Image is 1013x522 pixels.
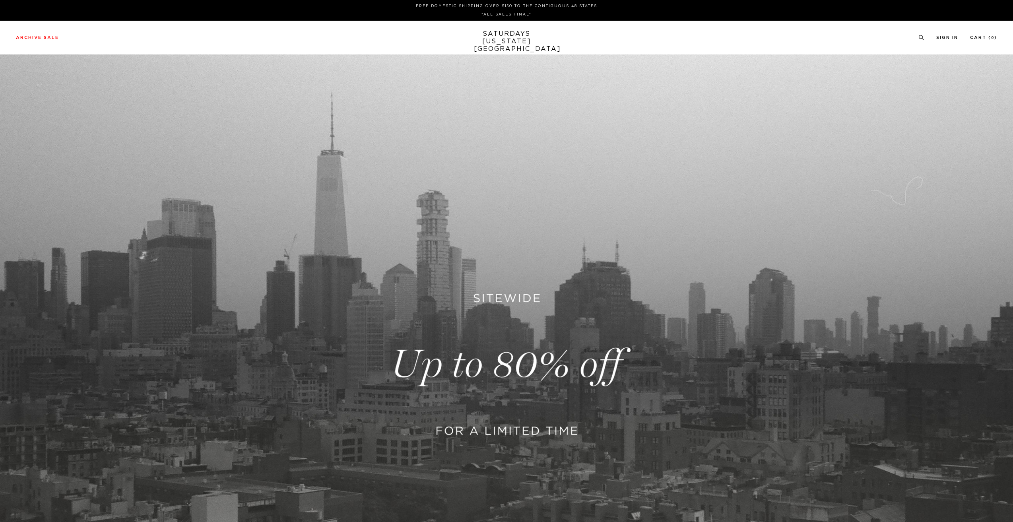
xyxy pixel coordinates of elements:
[991,36,994,40] small: 0
[19,12,994,17] p: *ALL SALES FINAL*
[970,35,997,40] a: Cart (0)
[936,35,958,40] a: Sign In
[19,3,994,9] p: FREE DOMESTIC SHIPPING OVER $150 TO THE CONTIGUOUS 48 STATES
[16,35,59,40] a: Archive Sale
[474,30,539,53] a: SATURDAYS[US_STATE][GEOGRAPHIC_DATA]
